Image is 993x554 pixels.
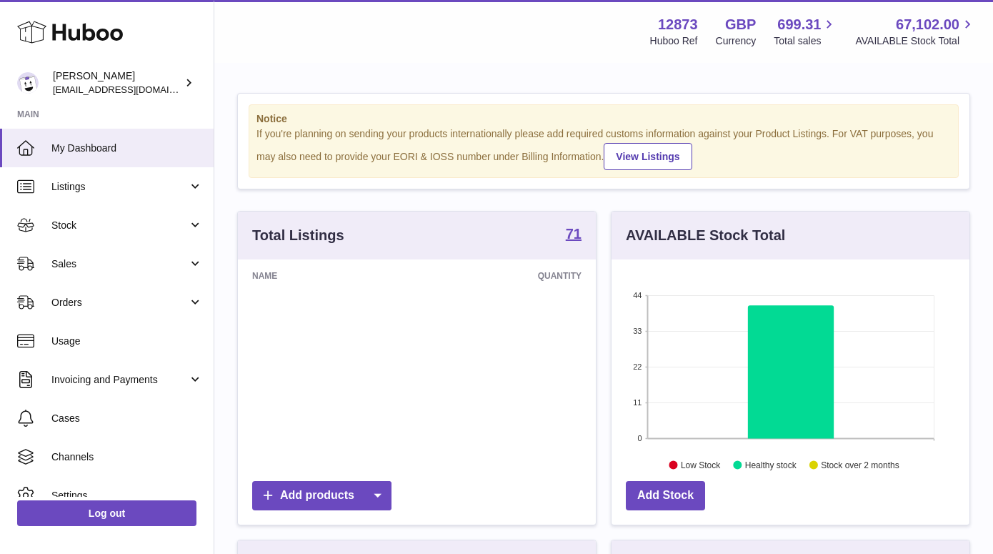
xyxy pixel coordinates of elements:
[633,362,642,371] text: 22
[17,500,196,526] a: Log out
[604,143,692,170] a: View Listings
[51,296,188,310] span: Orders
[637,434,642,442] text: 0
[821,460,899,470] text: Stock over 2 months
[633,327,642,335] text: 33
[51,257,188,271] span: Sales
[391,259,596,292] th: Quantity
[626,481,705,510] a: Add Stock
[681,460,721,470] text: Low Stock
[774,34,837,48] span: Total sales
[774,15,837,48] a: 699.31 Total sales
[658,15,698,34] strong: 12873
[650,34,698,48] div: Huboo Ref
[17,72,39,94] img: tikhon.oleinikov@sleepandglow.com
[855,15,976,48] a: 67,102.00 AVAILABLE Stock Total
[777,15,821,34] span: 699.31
[633,398,642,407] text: 11
[51,180,188,194] span: Listings
[725,15,756,34] strong: GBP
[256,127,951,170] div: If you're planning on sending your products internationally please add required customs informati...
[53,84,210,95] span: [EMAIL_ADDRESS][DOMAIN_NAME]
[626,226,785,245] h3: AVAILABLE Stock Total
[566,227,582,241] strong: 71
[252,481,391,510] a: Add products
[855,34,976,48] span: AVAILABLE Stock Total
[896,15,959,34] span: 67,102.00
[716,34,757,48] div: Currency
[256,112,951,126] strong: Notice
[51,335,203,348] span: Usage
[745,460,797,470] text: Healthy stock
[51,142,203,155] span: My Dashboard
[53,69,181,97] div: [PERSON_NAME]
[51,412,203,425] span: Cases
[252,226,344,245] h3: Total Listings
[51,373,188,387] span: Invoicing and Payments
[51,450,203,464] span: Channels
[633,291,642,300] text: 44
[51,219,188,232] span: Stock
[566,227,582,244] a: 71
[238,259,391,292] th: Name
[51,489,203,503] span: Settings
